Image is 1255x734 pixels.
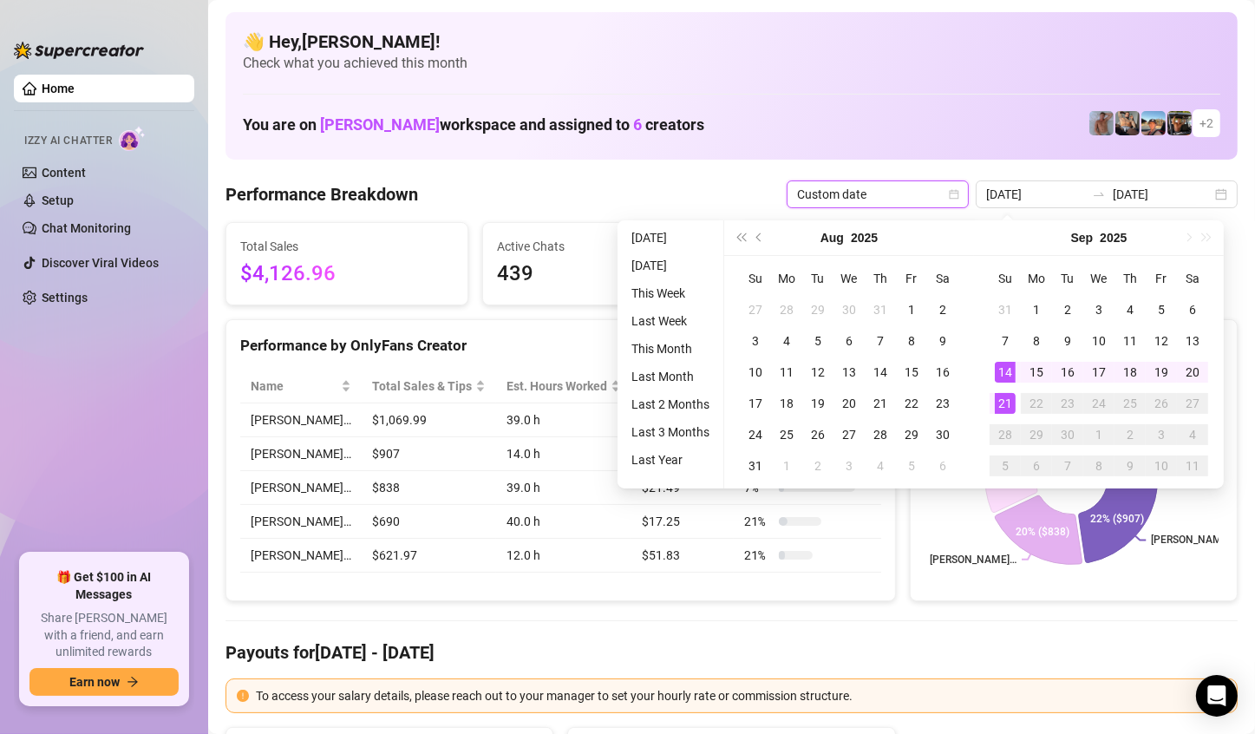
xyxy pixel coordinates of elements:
div: Performance by OnlyFans Creator [240,334,881,357]
img: Joey [1089,111,1114,135]
span: Custom date [797,181,958,207]
th: Name [240,370,362,403]
div: 1 [1088,424,1109,445]
button: Previous month (PageUp) [750,220,769,255]
span: Name [251,377,337,396]
text: [PERSON_NAME]… [1151,534,1238,547]
span: $4,126.96 [240,258,454,291]
td: 2025-10-11 [1177,450,1208,482]
td: 2025-09-20 [1177,357,1208,388]
td: 14.0 h [496,437,631,471]
div: 6 [932,455,953,476]
td: 2025-08-11 [771,357,802,388]
div: 23 [1057,393,1078,414]
td: 2025-08-28 [865,419,896,450]
div: 3 [839,455,860,476]
td: $1,069.99 [362,403,496,437]
img: George [1115,111,1140,135]
td: 2025-09-02 [802,450,833,482]
div: 12 [807,362,828,383]
div: 21 [870,393,891,414]
td: 2025-09-18 [1114,357,1146,388]
div: 22 [901,393,922,414]
div: 10 [1088,331,1109,351]
div: 16 [1057,362,1078,383]
td: 2025-07-29 [802,294,833,325]
td: 2025-09-06 [1177,294,1208,325]
li: Last Week [624,311,716,331]
div: 15 [1026,362,1047,383]
span: 6 [633,115,642,134]
div: 14 [870,362,891,383]
span: to [1092,187,1106,201]
a: Home [42,82,75,95]
button: Choose a year [1100,220,1127,255]
td: 2025-08-30 [927,419,958,450]
td: 2025-09-03 [1083,294,1114,325]
div: 6 [1182,299,1203,320]
div: 20 [839,393,860,414]
div: 30 [1057,424,1078,445]
td: 2025-09-08 [1021,325,1052,357]
div: 13 [839,362,860,383]
td: 2025-09-30 [1052,419,1083,450]
td: $621.97 [362,539,496,573]
td: 2025-09-29 [1021,419,1052,450]
td: 2025-08-31 [740,450,771,482]
td: 2025-09-15 [1021,357,1052,388]
th: We [833,263,865,294]
h4: Performance Breakdown [226,182,418,206]
td: 39.0 h [496,471,631,505]
td: 2025-09-13 [1177,325,1208,357]
td: 2025-08-21 [865,388,896,419]
div: 5 [1151,299,1172,320]
th: Su [990,263,1021,294]
td: 2025-09-17 [1083,357,1114,388]
th: Fr [1146,263,1177,294]
div: 19 [807,393,828,414]
td: 2025-09-24 [1083,388,1114,419]
li: This Week [624,283,716,304]
td: [PERSON_NAME]… [240,403,362,437]
span: exclamation-circle [237,690,249,702]
div: 28 [995,424,1016,445]
td: 2025-08-06 [833,325,865,357]
td: [PERSON_NAME]… [240,471,362,505]
th: Mo [1021,263,1052,294]
td: $838 [362,471,496,505]
td: 2025-08-13 [833,357,865,388]
div: 21 [995,393,1016,414]
div: 26 [807,424,828,445]
td: 2025-09-25 [1114,388,1146,419]
h4: Payouts for [DATE] - [DATE] [226,640,1238,665]
div: 8 [1026,331,1047,351]
td: 2025-08-26 [802,419,833,450]
input: End date [1113,185,1212,204]
td: 2025-08-07 [865,325,896,357]
th: Fr [896,263,927,294]
td: 2025-09-01 [771,450,802,482]
td: 2025-07-30 [833,294,865,325]
div: 25 [776,424,797,445]
div: Open Intercom Messenger [1196,675,1238,717]
div: 1 [901,299,922,320]
th: Su [740,263,771,294]
td: 39.0 h [496,403,631,437]
div: 4 [870,455,891,476]
td: 2025-09-14 [990,357,1021,388]
td: 12.0 h [496,539,631,573]
span: calendar [949,189,959,200]
th: Sa [927,263,958,294]
td: 2025-09-01 [1021,294,1052,325]
div: 23 [932,393,953,414]
td: 2025-08-04 [771,325,802,357]
img: Zach [1141,111,1166,135]
div: 9 [1120,455,1141,476]
td: 2025-08-03 [740,325,771,357]
td: 2025-09-03 [833,450,865,482]
div: 4 [1120,299,1141,320]
div: 17 [745,393,766,414]
li: Last 2 Months [624,394,716,415]
th: Sa [1177,263,1208,294]
img: Nathan [1167,111,1192,135]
